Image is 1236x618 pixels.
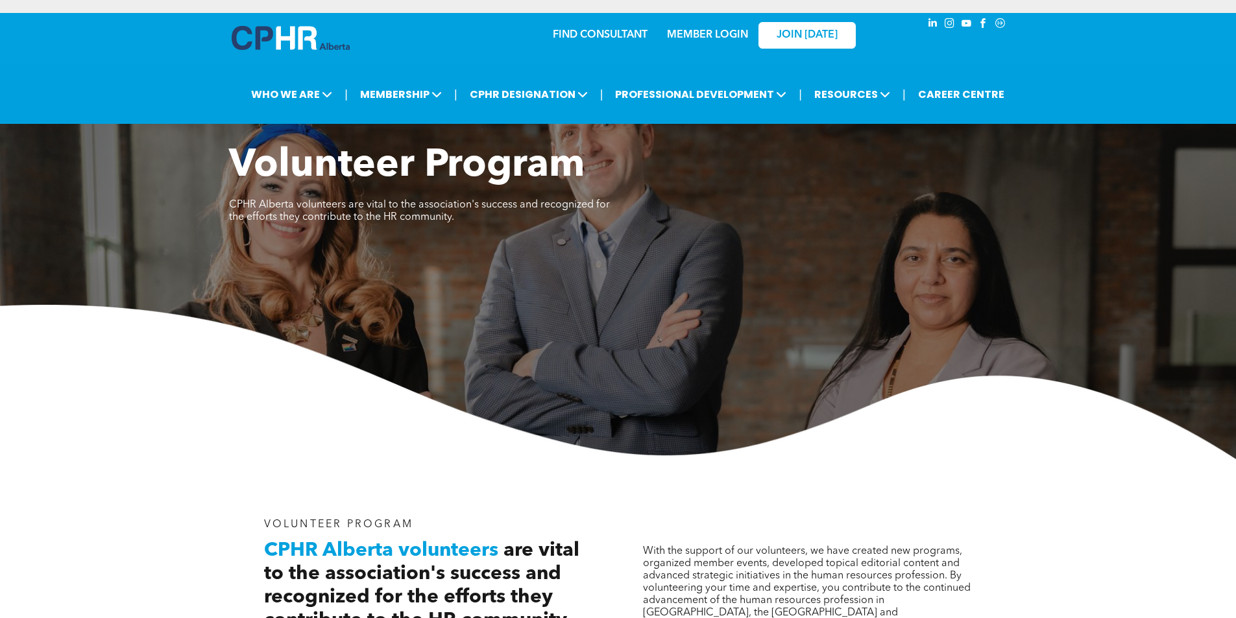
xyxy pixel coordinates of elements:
[976,16,991,34] a: facebook
[611,82,790,106] span: PROFESSIONAL DEVELOPMENT
[600,81,603,108] li: |
[667,30,748,40] a: MEMBER LOGIN
[264,541,498,560] span: CPHR Alberta volunteers
[914,82,1008,106] a: CAREER CENTRE
[247,82,336,106] span: WHO WE ARE
[758,22,856,49] a: JOIN [DATE]
[810,82,894,106] span: RESOURCES
[345,81,348,108] li: |
[264,519,413,530] span: VOLUNTEER PROGRAM
[229,147,585,185] span: Volunteer Program
[454,81,457,108] li: |
[466,82,592,106] span: CPHR DESIGNATION
[960,16,974,34] a: youtube
[229,200,610,222] span: CPHR Alberta volunteers are vital to the association's success and recognized for the efforts the...
[553,30,648,40] a: FIND CONSULTANT
[232,26,350,50] img: A blue and white logo for cp alberta
[943,16,957,34] a: instagram
[799,81,802,108] li: |
[993,16,1008,34] a: Social network
[903,81,906,108] li: |
[356,82,446,106] span: MEMBERSHIP
[926,16,940,34] a: linkedin
[777,29,838,42] span: JOIN [DATE]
